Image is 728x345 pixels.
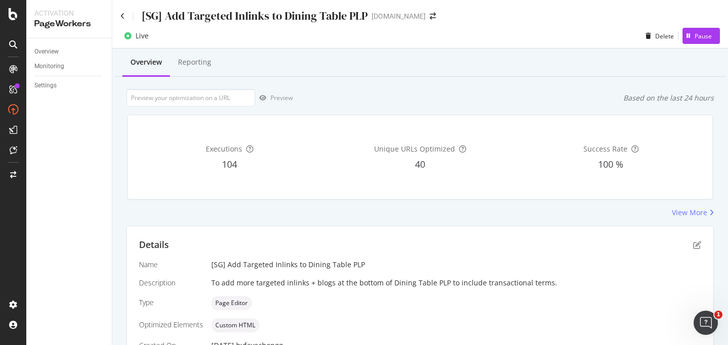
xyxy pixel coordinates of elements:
[139,320,203,330] div: Optimized Elements
[714,311,722,319] span: 1
[139,260,203,270] div: Name
[255,90,293,106] button: Preview
[206,144,242,154] span: Executions
[139,278,203,288] div: Description
[374,144,455,154] span: Unique URLs Optimized
[682,28,720,44] button: Pause
[672,208,707,218] div: View More
[139,238,169,252] div: Details
[211,278,701,288] div: To add more targeted inlinks + blogs at the bottom of Dining Table PLP to include transactional t...
[211,318,259,332] div: neutral label
[130,57,162,67] div: Overview
[222,158,237,170] span: 104
[135,31,149,41] div: Live
[34,80,105,91] a: Settings
[34,61,64,72] div: Monitoring
[583,144,627,154] span: Success Rate
[672,208,714,218] a: View More
[372,11,426,21] div: [DOMAIN_NAME]
[211,296,252,310] div: neutral label
[211,260,701,270] div: [SG] Add Targeted Inlinks to Dining Table PLP
[34,46,59,57] div: Overview
[655,32,674,40] div: Delete
[430,13,436,20] div: arrow-right-arrow-left
[34,46,105,57] a: Overview
[34,8,104,18] div: Activation
[623,93,714,103] div: Based on the last 24 hours
[642,28,674,44] button: Delete
[34,18,104,30] div: PageWorkers
[598,158,623,170] span: 100 %
[126,89,255,107] input: Preview your optimization on a URL
[34,61,105,72] a: Monitoring
[695,32,712,40] div: Pause
[694,311,718,335] iframe: Intercom live chat
[270,93,293,102] div: Preview
[693,241,701,249] div: pen-to-square
[142,8,368,24] div: [SG] Add Targeted Inlinks to Dining Table PLP
[178,57,211,67] div: Reporting
[139,298,203,308] div: Type
[120,13,125,20] a: Click to go back
[215,322,255,328] span: Custom HTML
[34,80,57,91] div: Settings
[215,300,248,306] span: Page Editor
[415,158,425,170] span: 40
